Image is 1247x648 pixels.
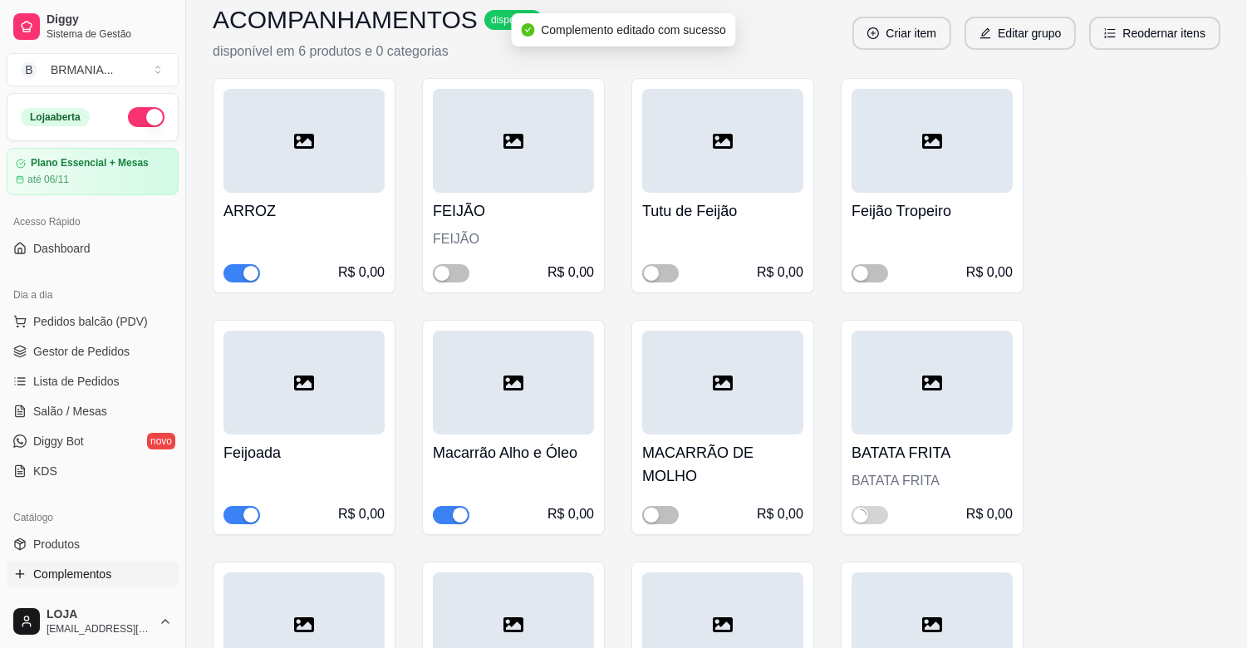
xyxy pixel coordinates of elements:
div: R$ 0,00 [966,263,1013,282]
div: Loja aberta [21,108,90,126]
div: FEIJÃO [433,229,594,249]
article: Plano Essencial + Mesas [31,157,149,169]
a: Dashboard [7,235,179,262]
a: Produtos [7,531,179,557]
a: Salão / Mesas [7,398,179,425]
div: R$ 0,00 [547,504,594,524]
h3: ACOMPANHAMENTOS [213,5,478,35]
button: ordered-listReodernar itens [1089,17,1220,50]
h4: ARROZ [223,199,385,223]
span: loading [855,509,867,521]
a: Diggy Botnovo [7,428,179,454]
div: Catálogo [7,504,179,531]
div: R$ 0,00 [757,263,803,282]
h4: Feijão Tropeiro [852,199,1013,223]
h4: Feijoada [223,441,385,464]
span: Diggy Bot [33,433,84,449]
button: editEditar grupo [965,17,1076,50]
span: Pedidos balcão (PDV) [33,313,148,330]
a: Complementos [7,561,179,587]
span: Sistema de Gestão [47,27,172,41]
div: R$ 0,00 [966,504,1013,524]
div: BATATA FRITA [852,471,1013,491]
div: Acesso Rápido [7,209,179,235]
span: Gestor de Pedidos [33,343,130,360]
a: KDS [7,458,179,484]
span: edit [979,27,991,39]
span: [EMAIL_ADDRESS][DOMAIN_NAME] [47,622,152,636]
a: Gestor de Pedidos [7,338,179,365]
h4: Tutu de Feijão [642,199,803,223]
button: plus-circleCriar item [852,17,951,50]
button: Pedidos balcão (PDV) [7,308,179,335]
div: Dia a dia [7,282,179,308]
span: ordered-list [1104,27,1116,39]
article: até 06/11 [27,173,69,186]
span: plus-circle [867,27,879,39]
span: disponível [488,13,539,27]
button: Select a team [7,53,179,86]
span: KDS [33,463,57,479]
span: LOJA [47,607,152,622]
div: R$ 0,00 [757,504,803,524]
span: Complementos [33,566,111,582]
a: DiggySistema de Gestão [7,7,179,47]
span: Salão / Mesas [33,403,107,420]
span: Dashboard [33,240,91,257]
h4: FEIJÃO [433,199,594,223]
span: check-circle [521,23,534,37]
button: LOJA[EMAIL_ADDRESS][DOMAIN_NAME] [7,601,179,641]
span: Lista de Pedidos [33,373,120,390]
h4: BATATA FRITA [852,441,1013,464]
button: Alterar Status [128,107,164,127]
h4: Macarrão Alho e Óleo [433,441,594,464]
span: Diggy [47,12,172,27]
a: Lista de Pedidos [7,368,179,395]
h4: MACARRÃO DE MOLHO [642,441,803,488]
div: R$ 0,00 [547,263,594,282]
p: disponível em 6 produtos e 0 categorias [213,42,542,61]
div: R$ 0,00 [338,504,385,524]
div: BRMANIA ... [51,61,113,78]
span: Produtos [33,536,80,552]
div: R$ 0,00 [338,263,385,282]
span: Complemento editado com sucesso [541,23,726,37]
span: B [21,61,37,78]
a: Plano Essencial + Mesasaté 06/11 [7,148,179,195]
